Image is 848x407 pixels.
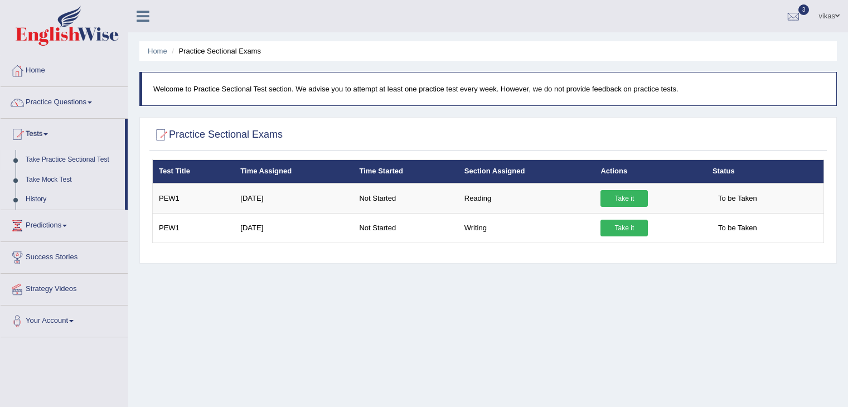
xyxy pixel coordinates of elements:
[153,183,235,214] td: PEW1
[234,160,353,183] th: Time Assigned
[713,190,763,207] span: To be Taken
[1,55,128,83] a: Home
[353,213,458,243] td: Not Started
[21,170,125,190] a: Take Mock Test
[458,213,595,243] td: Writing
[21,150,125,170] a: Take Practice Sectional Test
[1,274,128,302] a: Strategy Videos
[1,242,128,270] a: Success Stories
[148,47,167,55] a: Home
[600,190,648,207] a: Take it
[153,213,235,243] td: PEW1
[234,183,353,214] td: [DATE]
[1,87,128,115] a: Practice Questions
[1,306,128,333] a: Your Account
[153,84,825,94] p: Welcome to Practice Sectional Test section. We advise you to attempt at least one practice test e...
[353,160,458,183] th: Time Started
[153,160,235,183] th: Test Title
[152,127,283,143] h2: Practice Sectional Exams
[798,4,810,15] span: 3
[458,183,595,214] td: Reading
[21,190,125,210] a: History
[600,220,648,236] a: Take it
[594,160,706,183] th: Actions
[706,160,824,183] th: Status
[169,46,261,56] li: Practice Sectional Exams
[234,213,353,243] td: [DATE]
[1,119,125,147] a: Tests
[713,220,763,236] span: To be Taken
[458,160,595,183] th: Section Assigned
[353,183,458,214] td: Not Started
[1,210,128,238] a: Predictions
